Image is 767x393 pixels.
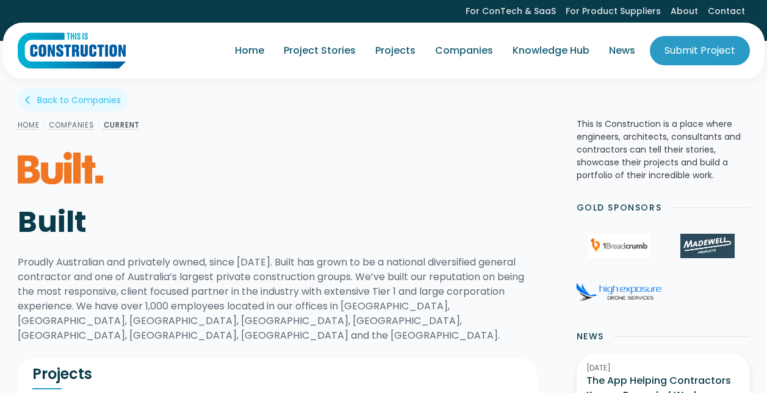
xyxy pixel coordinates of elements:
[577,118,750,182] p: This Is Construction is a place where engineers, architects, consultants and contractors can tell...
[577,201,662,214] h2: Gold Sponsors
[599,34,645,68] a: News
[503,34,599,68] a: Knowledge Hub
[40,118,49,132] div: /
[37,94,121,106] div: Back to Companies
[18,152,103,184] img: Built
[664,43,735,58] div: Submit Project
[25,94,35,106] div: arrow_back_ios
[425,34,503,68] a: Companies
[365,34,425,68] a: Projects
[576,283,661,301] img: High Exposure
[18,88,128,111] a: arrow_back_iosBack to Companies
[577,330,604,343] h2: News
[18,255,538,343] div: Proudly Australian and privately owned, since [DATE]. Built has grown to be a national diversifie...
[18,32,126,69] img: This Is Construction Logo
[274,34,365,68] a: Project Stories
[95,118,104,132] div: /
[18,204,393,240] h1: Built
[32,365,278,383] h2: Projects
[586,362,740,373] div: [DATE]
[18,32,126,69] a: home
[588,234,649,258] img: 1Breadcrumb
[225,34,274,68] a: Home
[49,120,95,130] a: Companies
[18,120,40,130] a: Home
[680,234,734,258] img: Madewell Products
[650,36,750,65] a: Submit Project
[104,120,140,130] a: Current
